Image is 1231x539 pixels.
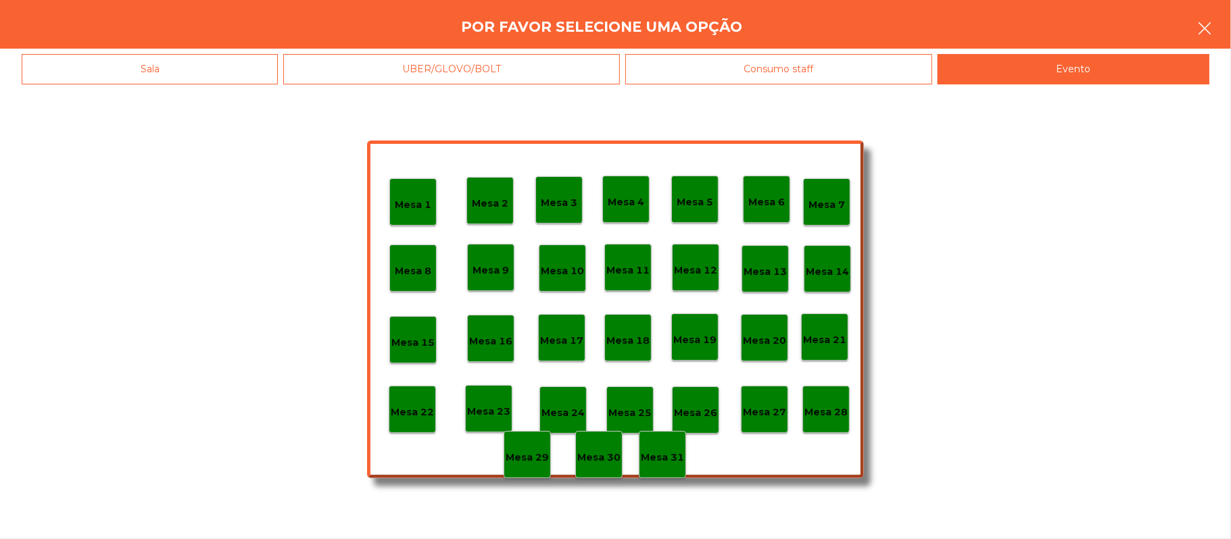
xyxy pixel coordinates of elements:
p: Mesa 24 [541,405,585,421]
p: Mesa 9 [473,263,509,278]
p: Mesa 23 [467,404,510,419]
p: Mesa 21 [803,332,846,348]
p: Mesa 20 [743,333,786,349]
p: Mesa 7 [808,197,845,213]
p: Mesa 31 [641,450,684,465]
p: Mesa 14 [806,264,849,280]
p: Mesa 3 [541,195,577,211]
div: Sala [22,54,278,84]
p: Mesa 26 [674,405,717,421]
h4: Por favor selecione uma opção [462,17,743,37]
p: Mesa 19 [673,332,717,348]
p: Mesa 11 [606,263,650,278]
div: Consumo staff [625,54,932,84]
p: Mesa 1 [395,197,431,213]
p: Mesa 15 [391,335,435,351]
p: Mesa 10 [541,263,584,279]
p: Mesa 8 [395,263,431,279]
p: Mesa 27 [743,405,786,420]
p: Mesa 4 [608,195,644,210]
p: Mesa 2 [472,196,508,211]
p: Mesa 16 [469,334,512,349]
p: Mesa 17 [540,333,583,349]
p: Mesa 6 [748,195,785,210]
p: Mesa 18 [606,333,650,349]
p: Mesa 12 [674,263,717,278]
div: Evento [938,54,1209,84]
p: Mesa 30 [577,450,621,465]
div: UBER/GLOVO/BOLT [283,54,619,84]
p: Mesa 28 [804,405,848,420]
p: Mesa 13 [744,264,787,280]
p: Mesa 5 [677,195,713,210]
p: Mesa 22 [391,405,434,420]
p: Mesa 29 [506,450,549,465]
p: Mesa 25 [608,405,652,421]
